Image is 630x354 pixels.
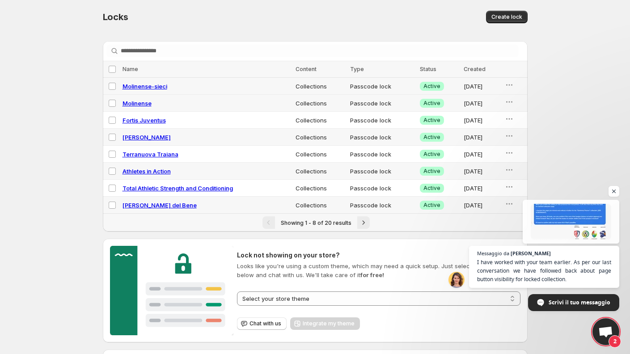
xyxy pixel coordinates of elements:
td: Collections [293,163,348,180]
span: Active [423,168,440,175]
td: Collections [293,180,348,197]
td: [DATE] [461,112,502,129]
span: Content [296,66,317,72]
a: Molinense-sieci [123,83,167,90]
td: Collections [293,95,348,112]
img: Customer support [110,246,234,335]
a: [PERSON_NAME] del Bene [123,202,197,209]
span: I have worked with your team earlier. As per our last conversation we have followed back about pa... [477,258,611,283]
td: Collections [293,78,348,95]
td: [DATE] [461,180,502,197]
td: Passcode lock [347,163,417,180]
span: [PERSON_NAME] [511,251,551,256]
span: Active [423,100,440,107]
td: Passcode lock [347,129,417,146]
strong: for free! [360,271,384,278]
a: Fortis Juventus [123,117,166,124]
span: Name [123,66,138,72]
span: Active [423,134,440,141]
td: Passcode lock [347,180,417,197]
span: Active [423,117,440,124]
td: [DATE] [461,146,502,163]
span: Chat with us [249,320,281,327]
span: Active [423,185,440,192]
a: Open chat [592,318,619,345]
h2: Lock not showing on your store? [237,251,520,260]
a: [PERSON_NAME] [123,134,171,141]
a: Molinense [123,100,152,107]
td: [DATE] [461,78,502,95]
td: [DATE] [461,197,502,214]
td: Passcode lock [347,95,417,112]
td: Passcode lock [347,197,417,214]
span: Created [464,66,486,72]
td: [DATE] [461,95,502,112]
span: Type [350,66,364,72]
span: 2 [609,335,621,348]
span: Messaggio da [477,251,509,256]
p: Looks like you're using a custom theme, which may need a quick setup. Just select your theme belo... [237,261,520,279]
td: [DATE] [461,129,502,146]
button: Next [357,216,370,229]
span: Showing 1 - 8 of 20 results [281,219,351,226]
span: Active [423,202,440,209]
a: Terranuova Traiana [123,151,178,158]
td: Passcode lock [347,146,417,163]
td: Passcode lock [347,112,417,129]
span: Status [420,66,436,72]
td: Collections [293,197,348,214]
span: Create lock [491,13,522,21]
td: Passcode lock [347,78,417,95]
span: Active [423,83,440,90]
td: Collections [293,146,348,163]
span: Active [423,151,440,158]
span: Locks [103,12,128,22]
button: Chat with us [237,317,287,330]
td: [DATE] [461,163,502,180]
a: Athletes in Action [123,168,171,175]
span: Scrivi il tuo messaggio [549,295,610,310]
td: Collections [293,129,348,146]
a: Total Athletic Strength and Conditioning [123,185,233,192]
button: Create lock [486,11,528,23]
td: Collections [293,112,348,129]
nav: Pagination [103,213,528,232]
